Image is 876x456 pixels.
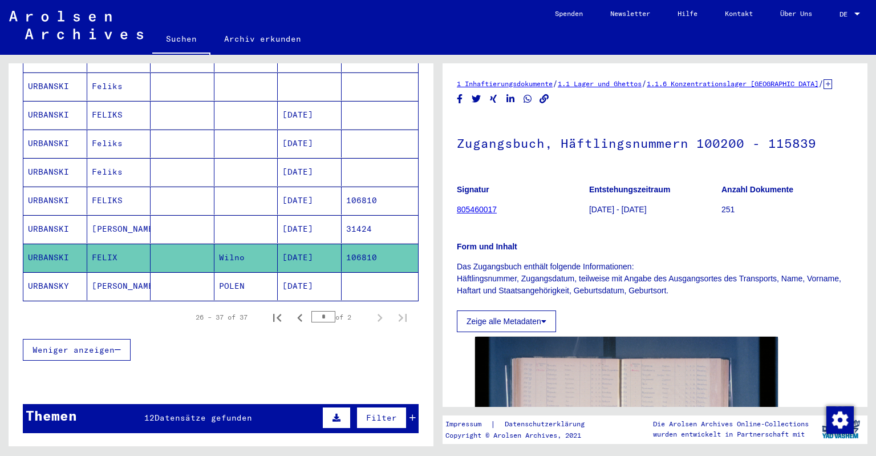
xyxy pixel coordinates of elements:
a: Datenschutzerklärung [496,418,598,430]
span: / [553,78,558,88]
mat-cell: POLEN [214,272,278,300]
button: Last page [391,306,414,329]
a: 1.1 Lager und Ghettos [558,79,642,88]
a: Suchen [152,25,210,55]
a: Archiv erkunden [210,25,315,53]
button: Previous page [289,306,311,329]
b: Entstehungszeitraum [589,185,670,194]
mat-cell: [PERSON_NAME] [87,272,151,300]
div: 26 – 37 of 37 [196,312,248,322]
a: Impressum [445,418,490,430]
mat-cell: 106810 [342,187,419,215]
mat-cell: [DATE] [278,158,342,186]
span: Filter [366,413,397,423]
img: yv_logo.png [820,415,862,443]
button: Share on WhatsApp [522,92,534,106]
img: Arolsen_neg.svg [9,11,143,39]
p: Das Zugangsbuch enthält folgende Informationen: Häftlingsnummer, Zugangsdatum, teilweise mit Anga... [457,261,853,297]
a: 1.1.6 Konzentrationslager [GEOGRAPHIC_DATA] [647,79,818,88]
mat-cell: [DATE] [278,272,342,300]
mat-cell: Feliks [87,72,151,100]
span: / [818,78,824,88]
mat-cell: [DATE] [278,101,342,129]
mat-cell: [DATE] [278,130,342,158]
div: | [445,418,598,430]
mat-cell: URBANSKI [23,244,87,272]
span: Weniger anzeigen [33,345,115,355]
mat-cell: [PERSON_NAME] [87,215,151,243]
p: Copyright © Arolsen Archives, 2021 [445,430,598,441]
button: Weniger anzeigen [23,339,131,361]
b: Form und Inhalt [457,242,517,251]
mat-cell: URBANSKI [23,187,87,215]
button: Next page [368,306,391,329]
mat-cell: [DATE] [278,215,342,243]
p: 251 [721,204,853,216]
button: Share on LinkedIn [505,92,517,106]
button: Share on Xing [488,92,500,106]
mat-cell: URBANSKI [23,101,87,129]
mat-cell: 31424 [342,215,419,243]
button: Zeige alle Metadaten [457,310,556,332]
mat-cell: URBANSKI [23,215,87,243]
mat-cell: Wilno [214,244,278,272]
b: Signatur [457,185,489,194]
mat-cell: Feliks [87,130,151,158]
button: Share on Twitter [471,92,482,106]
mat-cell: [DATE] [278,244,342,272]
a: 805460017 [457,205,497,214]
mat-cell: 106810 [342,244,419,272]
mat-cell: URBANSKI [23,72,87,100]
p: [DATE] - [DATE] [589,204,721,216]
button: Filter [356,407,407,429]
mat-cell: FELIKS [87,101,151,129]
span: 12 [144,413,155,423]
p: wurden entwickelt in Partnerschaft mit [653,429,809,439]
mat-cell: Feliks [87,158,151,186]
button: Copy link [538,92,550,106]
p: Die Arolsen Archives Online-Collections [653,419,809,429]
h1: Zugangsbuch, Häftlingsnummern 100200 - 115839 [457,117,853,167]
div: Themen [26,405,77,426]
mat-cell: FELIKS [87,187,151,215]
mat-cell: FELIX [87,244,151,272]
span: / [642,78,647,88]
button: First page [266,306,289,329]
img: Zustimmung ändern [826,406,854,434]
div: of 2 [311,312,368,322]
mat-cell: URBANSKI [23,158,87,186]
span: DE [839,10,852,18]
mat-cell: URBANSKY [23,272,87,300]
b: Anzahl Dokumente [721,185,793,194]
a: 1 Inhaftierungsdokumente [457,79,553,88]
mat-cell: URBANSKI [23,130,87,158]
span: Datensätze gefunden [155,413,252,423]
mat-cell: [DATE] [278,187,342,215]
button: Share on Facebook [454,92,466,106]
